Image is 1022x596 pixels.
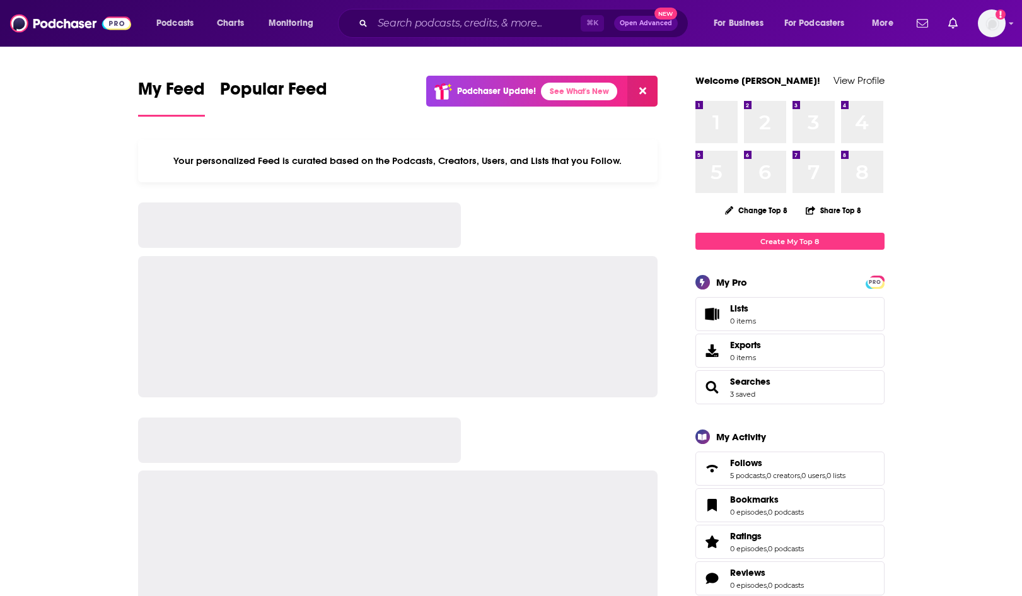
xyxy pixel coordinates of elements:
[700,533,725,551] a: Ratings
[800,471,801,480] span: ,
[730,508,767,517] a: 0 episodes
[541,83,617,100] a: See What's New
[373,13,581,33] input: Search podcasts, credits, & more...
[767,471,800,480] a: 0 creators
[730,581,767,590] a: 0 episodes
[269,15,313,32] span: Monitoring
[695,452,885,486] span: Follows
[138,78,205,107] span: My Feed
[700,460,725,477] a: Follows
[700,342,725,359] span: Exports
[730,376,770,387] a: Searches
[730,303,756,314] span: Lists
[220,78,327,107] span: Popular Feed
[716,431,766,443] div: My Activity
[138,78,205,117] a: My Feed
[784,15,845,32] span: For Podcasters
[714,15,764,32] span: For Business
[209,13,252,33] a: Charts
[350,9,700,38] div: Search podcasts, credits, & more...
[978,9,1006,37] span: Logged in as sarahhallprinc
[768,508,804,517] a: 0 podcasts
[801,471,825,480] a: 0 users
[260,13,330,33] button: open menu
[700,496,725,514] a: Bookmarks
[705,13,779,33] button: open menu
[730,339,761,351] span: Exports
[767,581,768,590] span: ,
[695,488,885,522] span: Bookmarks
[730,494,804,505] a: Bookmarks
[912,13,933,34] a: Show notifications dropdown
[872,15,893,32] span: More
[614,16,678,31] button: Open AdvancedNew
[654,8,677,20] span: New
[825,471,827,480] span: ,
[148,13,210,33] button: open menu
[138,139,658,182] div: Your personalized Feed is curated based on the Podcasts, Creators, Users, and Lists that you Follow.
[700,570,725,587] a: Reviews
[695,525,885,559] span: Ratings
[457,86,536,96] p: Podchaser Update!
[805,198,862,223] button: Share Top 8
[730,530,804,542] a: Ratings
[730,317,756,325] span: 0 items
[730,530,762,542] span: Ratings
[695,233,885,250] a: Create My Top 8
[156,15,194,32] span: Podcasts
[943,13,963,34] a: Show notifications dropdown
[765,471,767,480] span: ,
[695,370,885,404] span: Searches
[768,544,804,553] a: 0 podcasts
[695,561,885,595] span: Reviews
[695,334,885,368] a: Exports
[695,297,885,331] a: Lists
[868,278,883,287] span: PRO
[768,581,804,590] a: 0 podcasts
[581,15,604,32] span: ⌘ K
[700,378,725,396] a: Searches
[700,305,725,323] span: Lists
[996,9,1006,20] svg: Add a profile image
[863,13,909,33] button: open menu
[716,276,747,288] div: My Pro
[833,74,885,86] a: View Profile
[868,277,883,286] a: PRO
[730,457,845,469] a: Follows
[695,74,820,86] a: Welcome [PERSON_NAME]!
[10,11,131,35] img: Podchaser - Follow, Share and Rate Podcasts
[730,544,767,553] a: 0 episodes
[767,508,768,517] span: ,
[978,9,1006,37] img: User Profile
[767,544,768,553] span: ,
[730,567,765,578] span: Reviews
[730,457,762,469] span: Follows
[827,471,845,480] a: 0 lists
[730,567,804,578] a: Reviews
[730,390,755,399] a: 3 saved
[730,494,779,505] span: Bookmarks
[220,78,327,117] a: Popular Feed
[217,15,244,32] span: Charts
[620,20,672,26] span: Open Advanced
[730,303,748,314] span: Lists
[730,353,761,362] span: 0 items
[978,9,1006,37] button: Show profile menu
[776,13,863,33] button: open menu
[717,202,796,218] button: Change Top 8
[730,471,765,480] a: 5 podcasts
